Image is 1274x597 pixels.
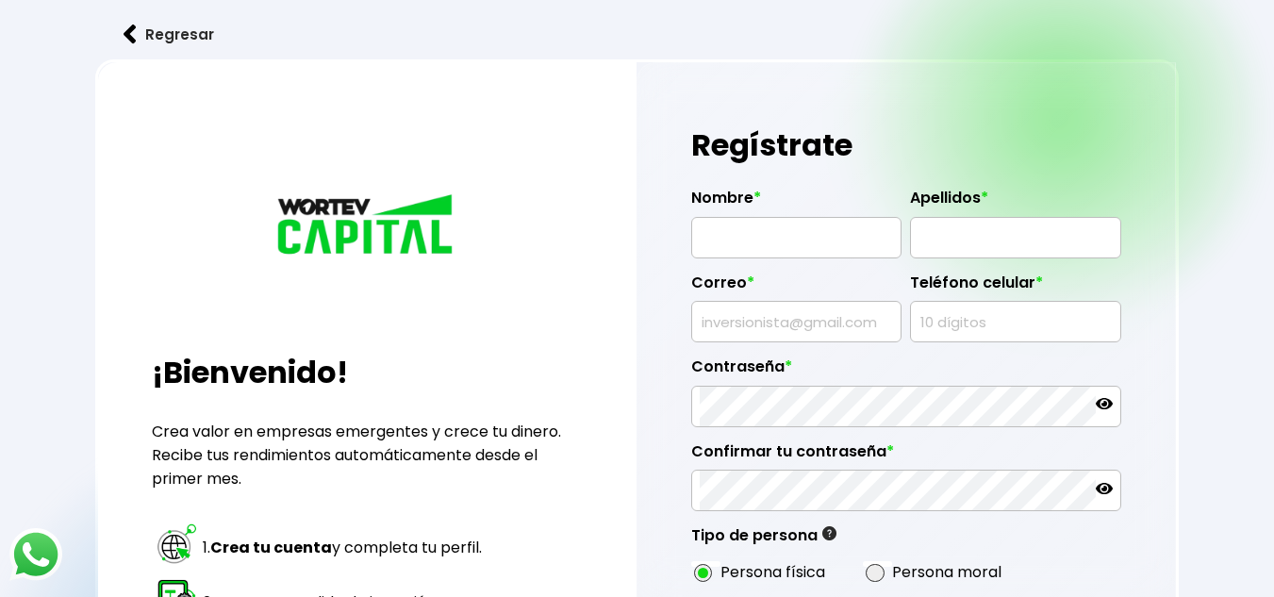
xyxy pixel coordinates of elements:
[822,526,836,540] img: gfR76cHglkPwleuBLjWdxeZVvX9Wp6JBDmjRYY8JYDQn16A2ICN00zLTgIroGa6qie5tIuWH7V3AapTKqzv+oMZsGfMUqL5JM...
[95,9,1178,59] a: flecha izquierdaRegresar
[210,537,332,558] strong: Crea tu cuenta
[691,274,902,302] label: Correo
[95,9,242,59] button: Regresar
[691,189,902,217] label: Nombre
[9,528,62,581] img: logos_whatsapp-icon.242b2217.svg
[910,189,1120,217] label: Apellidos
[720,560,825,584] label: Persona física
[124,25,137,44] img: flecha izquierda
[918,302,1112,341] input: 10 dígitos
[700,302,893,341] input: inversionista@gmail.com
[152,350,582,395] h2: ¡Bienvenido!
[202,521,487,573] td: 1. y completa tu perfil.
[892,560,1001,584] label: Persona moral
[910,274,1120,302] label: Teléfono celular
[691,526,836,555] label: Tipo de persona
[273,191,461,261] img: logo_wortev_capital
[691,117,1121,174] h1: Regístrate
[691,357,1121,386] label: Contraseña
[155,522,199,566] img: paso 1
[152,420,582,490] p: Crea valor en empresas emergentes y crece tu dinero. Recibe tus rendimientos automáticamente desd...
[691,442,1121,471] label: Confirmar tu contraseña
